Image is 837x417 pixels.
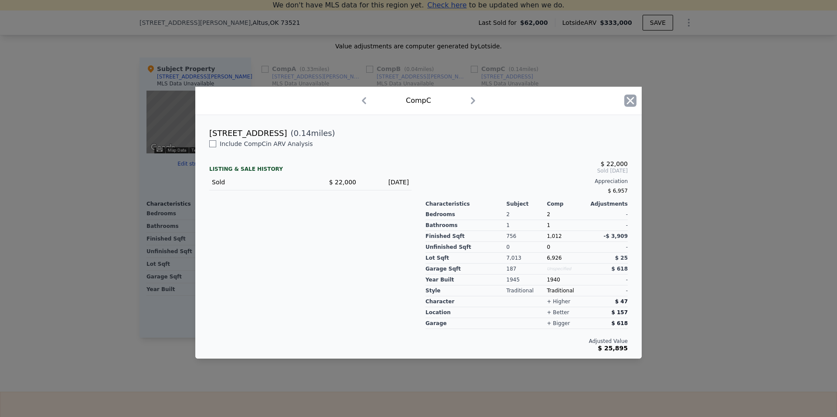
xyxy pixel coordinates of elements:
[547,211,550,217] span: 2
[547,298,570,305] div: + higher
[209,166,412,174] div: LISTING & SALE HISTORY
[507,242,547,253] div: 0
[547,233,561,239] span: 1,012
[425,253,507,264] div: Lot Sqft
[587,220,628,231] div: -
[363,178,409,186] div: [DATE]
[547,264,587,275] div: Unspecified
[604,233,628,239] span: -$ 3,909
[329,179,356,186] span: $ 22,000
[615,255,628,261] span: $ 25
[547,309,569,316] div: + better
[507,200,547,207] div: Subject
[601,160,628,167] span: $ 22,000
[547,220,587,231] div: 1
[587,242,628,253] div: -
[425,318,507,329] div: garage
[425,220,507,231] div: Bathrooms
[425,242,507,253] div: Unfinished Sqft
[507,264,547,275] div: 187
[209,127,287,139] div: [STREET_ADDRESS]
[425,285,507,296] div: Style
[611,320,628,326] span: $ 618
[587,285,628,296] div: -
[287,127,335,139] span: ( miles)
[406,95,431,106] div: Comp C
[425,338,628,345] div: Adjusted Value
[587,200,628,207] div: Adjustments
[294,129,311,138] span: 0.14
[547,275,587,285] div: 1940
[547,244,550,250] span: 0
[507,285,547,296] div: Traditional
[598,345,628,352] span: $ 25,895
[547,200,587,207] div: Comp
[547,285,587,296] div: Traditional
[425,209,507,220] div: Bedrooms
[587,275,628,285] div: -
[608,188,628,194] span: $ 6,957
[547,320,570,327] div: + bigger
[425,167,628,174] span: Sold [DATE]
[507,275,547,285] div: 1945
[425,275,507,285] div: Year Built
[425,178,628,185] div: Appreciation
[611,266,628,272] span: $ 618
[216,140,316,147] span: Include Comp C in ARV Analysis
[547,255,561,261] span: 6,926
[425,200,507,207] div: Characteristics
[611,309,628,315] span: $ 157
[507,220,547,231] div: 1
[425,307,507,318] div: location
[507,253,547,264] div: 7,013
[507,231,547,242] div: 756
[425,296,507,307] div: character
[425,264,507,275] div: Garage Sqft
[615,298,628,305] span: $ 47
[587,209,628,220] div: -
[212,178,303,186] div: Sold
[507,209,547,220] div: 2
[425,231,507,242] div: Finished Sqft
